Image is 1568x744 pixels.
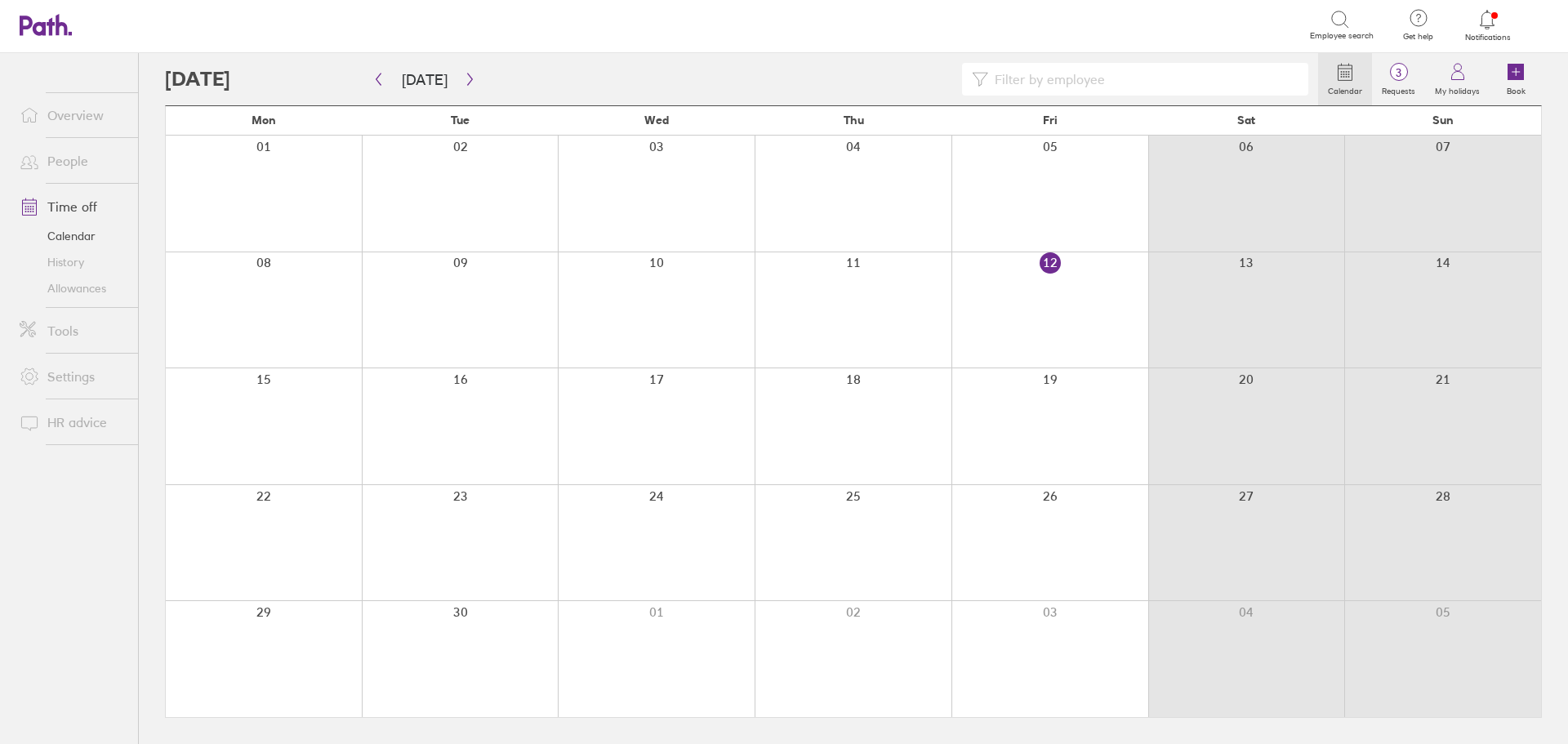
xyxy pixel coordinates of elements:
[7,275,138,301] a: Allowances
[1425,53,1490,105] a: My holidays
[1432,114,1454,127] span: Sun
[1490,53,1542,105] a: Book
[1461,33,1514,42] span: Notifications
[7,145,138,177] a: People
[1425,82,1490,96] label: My holidays
[1318,53,1372,105] a: Calendar
[988,64,1298,95] input: Filter by employee
[7,99,138,131] a: Overview
[7,223,138,249] a: Calendar
[844,114,864,127] span: Thu
[1372,53,1425,105] a: 3Requests
[1392,32,1445,42] span: Get help
[7,360,138,393] a: Settings
[451,114,470,127] span: Tue
[183,17,225,32] div: Search
[7,406,138,439] a: HR advice
[1310,31,1374,41] span: Employee search
[1372,66,1425,79] span: 3
[389,66,461,93] button: [DATE]
[7,314,138,347] a: Tools
[644,114,669,127] span: Wed
[1461,8,1514,42] a: Notifications
[1497,82,1535,96] label: Book
[252,114,276,127] span: Mon
[1237,114,1255,127] span: Sat
[7,249,138,275] a: History
[1372,82,1425,96] label: Requests
[7,190,138,223] a: Time off
[1043,114,1058,127] span: Fri
[1318,82,1372,96] label: Calendar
